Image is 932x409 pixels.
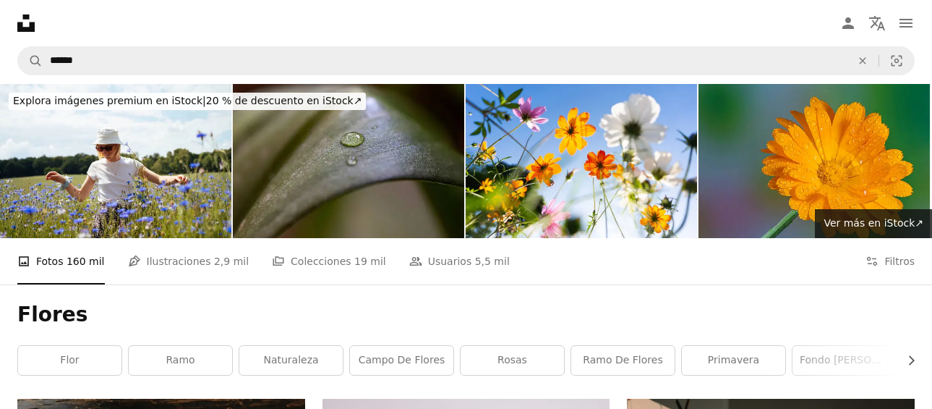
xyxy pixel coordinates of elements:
a: Fondo [PERSON_NAME] [792,346,896,375]
img: Close-up of a wild marigold (Calendula arvensis) flower head [698,84,930,238]
form: Encuentra imágenes en todo el sitio [17,46,915,75]
div: 20 % de descuento en iStock ↗ [9,93,366,110]
img: Cosmos blooming in a park [466,84,697,238]
a: campo de flores [350,346,453,375]
button: Borrar [847,47,878,75]
span: 5,5 mil [475,253,510,269]
button: Buscar en Unsplash [18,47,43,75]
a: Iniciar sesión / Registrarse [834,9,863,38]
a: flor [18,346,121,375]
button: Búsqueda visual [879,47,914,75]
img: Gotas de agua en la hoja de una planta [233,84,464,238]
span: 2,9 mil [214,253,249,269]
a: ramo [129,346,232,375]
a: Colecciones 19 mil [272,238,386,284]
a: primavera [682,346,785,375]
a: naturaleza [239,346,343,375]
a: Ilustraciones 2,9 mil [128,238,249,284]
span: Ver más en iStock ↗ [824,217,923,229]
button: Filtros [865,238,915,284]
button: Idioma [863,9,892,38]
a: Usuarios 5,5 mil [409,238,510,284]
button: Menú [892,9,920,38]
h1: Flores [17,302,915,328]
span: 19 mil [354,253,386,269]
span: Explora imágenes premium en iStock | [13,95,206,106]
a: Ver más en iStock↗ [815,209,932,238]
a: rosas [461,346,564,375]
a: ramo de flores [571,346,675,375]
a: Inicio — Unsplash [17,14,35,32]
button: desplazar lista a la derecha [898,346,915,375]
